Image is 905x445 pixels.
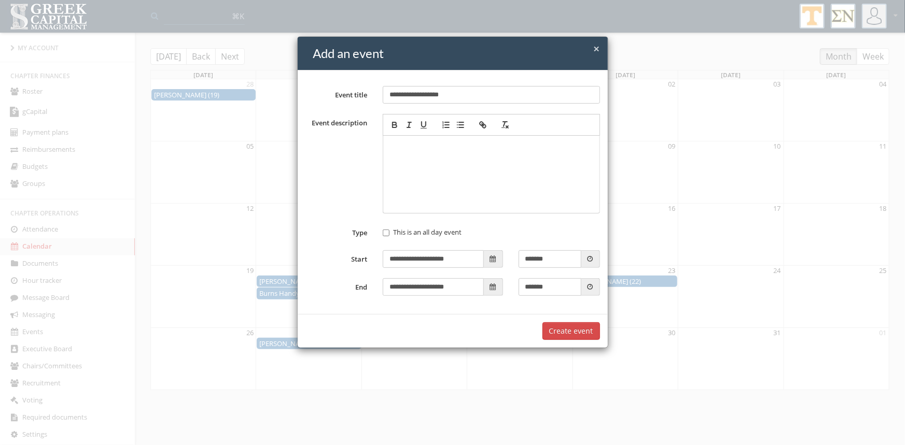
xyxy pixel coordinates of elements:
[594,41,600,56] span: ×
[298,224,375,238] label: Type
[313,45,600,62] h4: Add an event
[298,87,375,100] label: Event title
[298,251,375,264] label: Start
[298,279,375,292] label: End
[383,229,389,236] input: This is an all day event
[383,227,462,238] label: This is an all day event
[298,114,375,128] label: Event description
[542,322,600,340] button: Create event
